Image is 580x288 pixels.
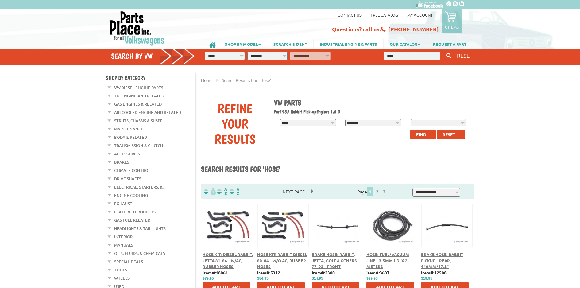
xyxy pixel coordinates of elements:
[114,233,133,241] a: Interior
[312,252,357,269] a: Brake Hose: Rabbit, Jetta, Golf & Others 77-92 - Front
[270,270,280,275] u: 5312
[381,189,387,194] a: 3
[114,200,132,208] a: Exhaust
[114,249,165,257] a: Oils, Fluids, & Chemicals
[114,224,166,232] a: Headlights & Tail Lights
[312,270,335,275] b: item#:
[203,252,253,269] a: Hose Kit: Diesel Rabbit, Jetta 81-84 - w/AC, Rubber Hoses
[276,189,311,194] a: Next Page
[421,270,447,275] b: item#:
[274,109,470,115] h2: 1982 Rabbit Pick-up
[114,241,133,249] a: Manuals
[454,51,475,60] button: RESET
[367,187,373,196] span: 1
[114,208,156,216] a: Featured Products
[204,188,216,195] img: filterpricelow.svg
[206,101,265,147] div: Refine Your Results
[325,270,335,275] u: 2300
[203,270,228,275] b: item#:
[384,39,427,49] a: OUR CATALOG
[366,276,378,281] span: $29.95
[421,252,463,269] a: Brake Hose: Rabbit Pickup - Rear, 440mm/17.3"
[114,158,129,166] a: Brakes
[114,166,150,174] a: Climate Control
[267,39,313,49] a: SCRATCH & DENT
[343,186,402,197] div: Page
[442,9,462,33] a: 0 items
[407,12,433,18] a: My Account
[371,12,398,18] a: Free Catalog
[410,130,436,139] button: Find
[338,12,362,18] a: Contact us
[444,51,454,61] button: Keyword Search
[216,270,228,275] u: 18061
[445,24,459,29] p: 0 items
[257,276,269,281] span: $84.95
[114,142,163,150] a: Transmission & Clutch
[114,266,127,274] a: Tools
[106,75,195,81] h4: Shop By Category
[222,77,271,83] span: Search results for: 'hose'
[114,258,143,266] a: Special Deals
[434,270,447,275] u: 12508
[421,276,432,281] span: $19.95
[219,39,267,49] a: SHOP BY MODEL
[228,188,241,195] img: Sort by Sales Rank
[274,109,280,115] span: For
[109,11,165,46] img: Parts Place Inc!
[114,84,163,91] a: VW Diesel Engine Parts
[366,252,409,269] a: Hose: Fuel/Vacuum Line - 3.5mm I.D. x 2 meters
[257,252,307,269] a: Hose Kit: Rabbit Diesel 80-84 - w/o AC, Rubber Hoses
[114,117,165,125] a: Struts, Chassis & Suspe...
[114,216,150,224] a: Gas Fuel Related
[201,165,474,174] h1: Search results for 'hose'
[114,150,140,158] a: Accessories
[114,183,165,191] a: Electrical, Starters, &...
[114,125,143,133] a: Maintenance
[276,187,311,196] span: Next Page
[257,270,280,275] b: item#:
[114,191,148,199] a: Engine Cooling
[314,39,383,49] a: INDUSTRIAL ENGINE & PARTS
[114,133,147,141] a: Body & Related
[427,39,473,49] a: REQUEST A PART
[114,108,181,116] a: Air Cooled Engine and Related
[366,270,389,275] b: item#:
[201,77,213,83] a: Home
[114,100,162,108] a: Gas Engines & Related
[316,109,340,115] span: Engine: 1.6 D
[114,175,141,183] a: Drive Shafts
[457,52,473,59] span: RESET
[274,98,470,107] h1: VW Parts
[374,189,380,194] a: 2
[111,52,195,60] h4: Search by VW
[114,274,130,282] a: Wheels
[416,132,426,137] span: Find
[312,276,323,281] span: $14.95
[216,188,228,195] img: Sort by Headline
[443,132,455,137] span: Reset
[380,270,389,275] u: 3607
[437,130,465,139] button: Reset
[114,92,164,100] a: TDI Engine and Related
[203,276,214,281] span: $79.95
